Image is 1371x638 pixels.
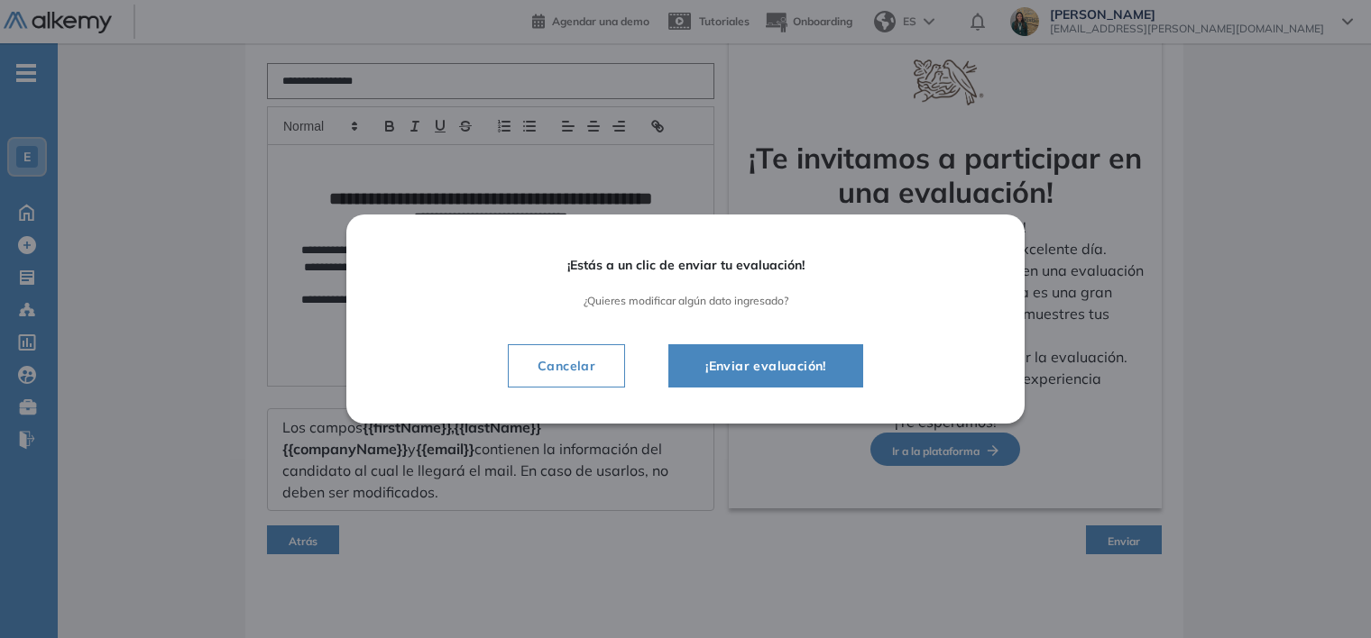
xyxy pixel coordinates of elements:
[1281,551,1371,638] iframe: Chat Widget
[523,355,610,377] span: Cancelar
[668,344,863,387] button: ¡Enviar evaluación!
[691,355,841,377] span: ¡Enviar evaluación!
[397,258,974,273] span: ¡Estás a un clic de enviar tu evaluación!
[397,295,974,307] span: ¿Quieres modificar algún dato ingresado?
[508,344,625,387] button: Cancelar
